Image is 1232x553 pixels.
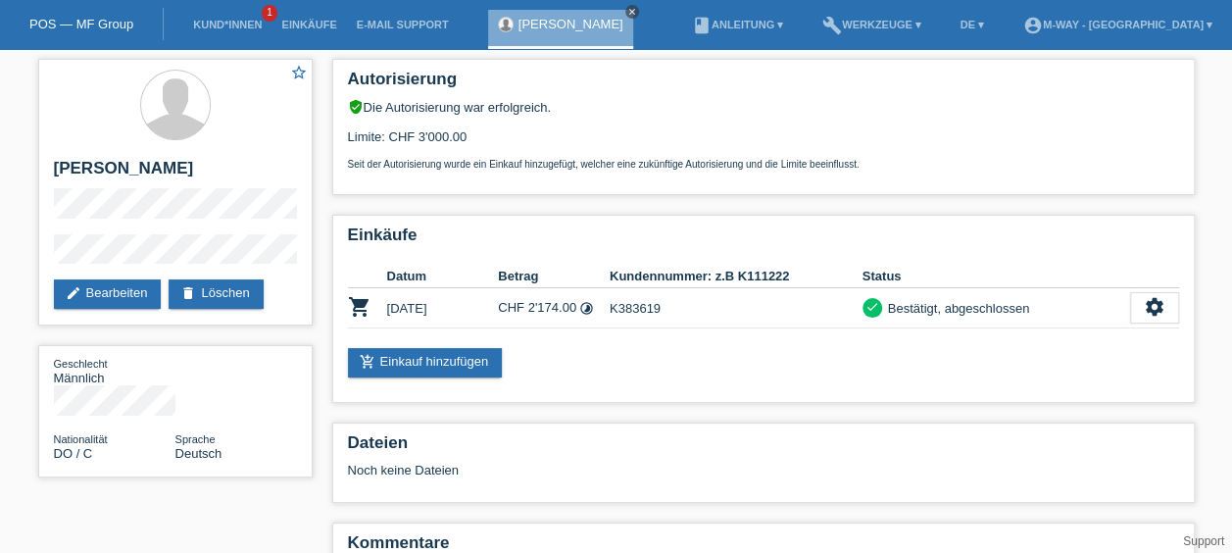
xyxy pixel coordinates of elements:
a: Kund*innen [183,19,271,30]
a: POS — MF Group [29,17,133,31]
a: Support [1183,534,1224,548]
i: star_border [290,64,308,81]
th: Betrag [498,265,610,288]
span: Sprache [175,433,216,445]
h2: Autorisierung [348,70,1179,99]
span: Geschlecht [54,358,108,370]
a: buildWerkzeuge ▾ [813,19,931,30]
i: add_shopping_cart [360,354,375,370]
i: check [865,300,879,314]
i: close [627,7,637,17]
i: settings [1144,296,1165,318]
td: K383619 [610,288,862,328]
a: account_circlem-way - [GEOGRAPHIC_DATA] ▾ [1013,19,1222,30]
i: build [822,16,842,35]
a: E-Mail Support [347,19,459,30]
i: account_circle [1023,16,1043,35]
a: star_border [290,64,308,84]
h2: Dateien [348,433,1179,463]
i: delete [180,285,196,301]
div: Die Autorisierung war erfolgreich. [348,99,1179,115]
i: book [692,16,712,35]
i: Fixe Raten (24 Raten) [579,301,594,316]
th: Kundennummer: z.B K111222 [610,265,862,288]
div: Noch keine Dateien [348,463,947,478]
div: Limite: CHF 3'000.00 [348,115,1179,170]
th: Datum [387,265,499,288]
th: Status [862,265,1130,288]
i: POSP00028068 [348,295,371,319]
a: close [625,5,639,19]
span: Deutsch [175,446,222,461]
i: verified_user [348,99,364,115]
div: Männlich [54,356,175,385]
h2: [PERSON_NAME] [54,159,297,188]
a: DE ▾ [951,19,994,30]
span: 1 [262,5,277,22]
span: Dominikanische Republik / C / 29.09.2015 [54,446,93,461]
a: [PERSON_NAME] [518,17,623,31]
p: Seit der Autorisierung wurde ein Einkauf hinzugefügt, welcher eine zukünftige Autorisierung und d... [348,159,1179,170]
h2: Einkäufe [348,226,1179,255]
a: editBearbeiten [54,279,162,309]
i: edit [66,285,81,301]
td: [DATE] [387,288,499,328]
td: CHF 2'174.00 [498,288,610,328]
a: Einkäufe [271,19,346,30]
span: Nationalität [54,433,108,445]
a: bookAnleitung ▾ [682,19,793,30]
a: deleteLöschen [169,279,263,309]
a: add_shopping_cartEinkauf hinzufügen [348,348,503,377]
div: Bestätigt, abgeschlossen [882,298,1030,319]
